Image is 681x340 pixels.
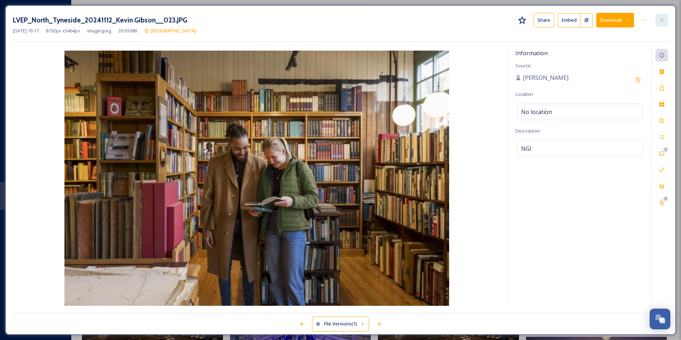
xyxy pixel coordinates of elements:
div: 0 [663,147,668,152]
span: Description [515,128,540,134]
span: No location [521,108,552,116]
button: Share [534,13,554,27]
button: File Versions(1) [312,316,369,331]
span: 39.59 MB [118,27,137,34]
span: Information [515,49,548,57]
button: Download [596,13,634,27]
img: 4f588ad1-e6d5-4488-a6bc-ad298a54449a.jpg [13,51,501,307]
button: Open Chat [650,309,670,329]
span: [GEOGRAPHIC_DATA] [151,27,196,34]
span: [DATE] 16:17 [13,27,39,34]
div: 0 [663,196,668,201]
span: [PERSON_NAME] [523,73,568,82]
span: Location [515,91,533,97]
span: Source [515,62,531,69]
span: image/jpeg [87,27,111,34]
button: Embed [558,13,581,27]
span: 8192 px x 5464 px [46,27,80,34]
span: NGI [521,144,531,153]
h3: LVEP_North_Tyneside_20241112_Kevin Gibson__023.JPG [13,15,187,25]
